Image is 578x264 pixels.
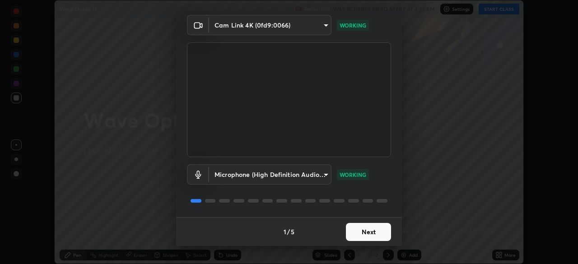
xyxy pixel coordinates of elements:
h4: 5 [291,227,294,236]
div: Cam Link 4K (0fd9:0066) [209,164,331,185]
h4: / [287,227,290,236]
h4: 1 [284,227,286,236]
button: Next [346,223,391,241]
div: Cam Link 4K (0fd9:0066) [209,15,331,35]
p: WORKING [340,171,366,179]
p: WORKING [340,21,366,29]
